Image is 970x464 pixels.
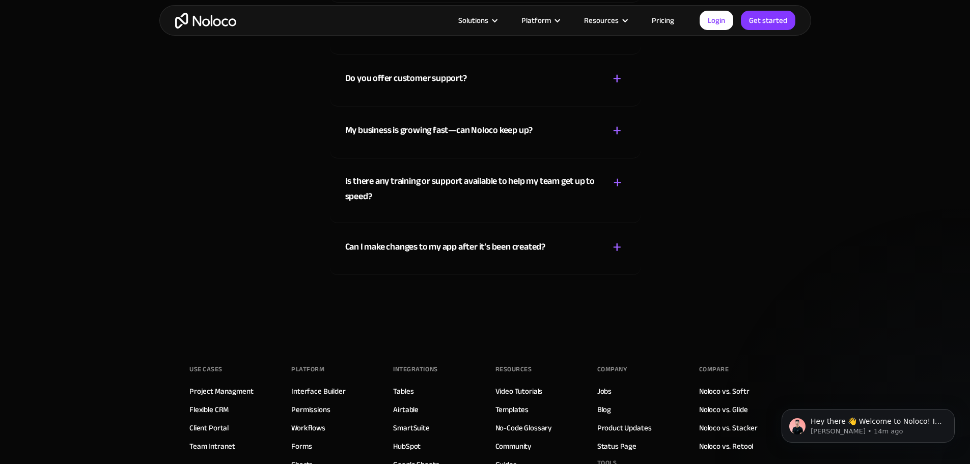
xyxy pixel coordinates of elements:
a: HubSpot [393,440,421,453]
a: Permissions [291,403,330,416]
div: Platform [291,362,324,377]
a: Workflows [291,421,325,434]
div: INTEGRATIONS [393,362,437,377]
div: Solutions [458,14,488,27]
a: home [175,13,236,29]
a: Pricing [639,14,687,27]
div: Platform [509,14,571,27]
a: Community [495,440,532,453]
a: Noloco vs. Stacker [699,421,758,434]
div: Resources [571,14,639,27]
div: Solutions [446,14,509,27]
div: Platform [521,14,551,27]
a: Tables [393,385,413,398]
a: Airtable [393,403,419,416]
div: Resources [584,14,619,27]
a: Video Tutorials [495,385,543,398]
div: + [613,70,622,88]
iframe: Intercom notifications message [766,388,970,459]
div: + [613,238,622,256]
a: Flexible CRM [189,403,229,416]
a: Status Page [597,440,636,453]
a: Product Updates [597,421,652,434]
a: Jobs [597,385,612,398]
a: Login [700,11,733,30]
a: Get started [741,11,795,30]
a: Noloco vs. Retool [699,440,753,453]
a: Forms [291,440,312,453]
div: + [613,174,622,192]
a: Client Portal [189,421,229,434]
a: Team Intranet [189,440,235,453]
a: SmartSuite [393,421,430,434]
a: Templates [495,403,529,416]
div: Company [597,362,627,377]
a: Project Managment [189,385,253,398]
a: Noloco vs. Softr [699,385,750,398]
div: + [613,122,622,140]
a: Interface Builder [291,385,345,398]
div: Compare [699,362,729,377]
div: Resources [495,362,532,377]
div: Is there any training or support available to help my team get up to speed? [345,174,598,204]
div: Use Cases [189,362,223,377]
a: No-Code Glossary [495,421,552,434]
a: Noloco vs. Glide [699,403,748,416]
div: Can I make changes to my app after it’s been created? [345,239,545,255]
div: My business is growing fast—can Noloco keep up? [345,123,533,138]
div: Do you offer customer support? [345,71,467,86]
a: Blog [597,403,611,416]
